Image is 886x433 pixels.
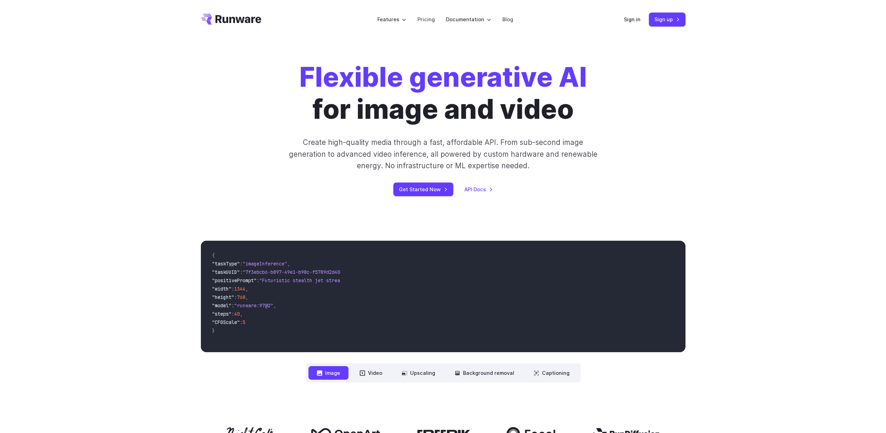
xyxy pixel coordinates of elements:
[240,269,243,275] span: :
[502,15,513,23] a: Blog
[232,302,234,309] span: :
[446,366,523,380] button: Background removal
[464,185,493,193] a: API Docs
[240,261,243,267] span: :
[243,269,348,275] span: "7f3ebcb6-b897-49e1-b98c-f5789d2d40d7"
[259,277,513,284] span: "Futuristic stealth jet streaking through a neon-lit cityscape with glowing purple exhaust"
[237,294,245,300] span: 768
[234,286,245,292] span: 1344
[299,61,587,93] strong: Flexible generative AI
[288,137,598,171] p: Create high-quality media through a fast, affordable API. From sub-second image generation to adv...
[446,15,491,23] label: Documentation
[299,61,587,125] h1: for image and video
[393,183,453,196] a: Get Started Now
[240,311,243,317] span: ,
[212,311,232,317] span: "steps"
[624,15,641,23] a: Sign in
[377,15,406,23] label: Features
[393,366,444,380] button: Upscaling
[245,286,248,292] span: ,
[243,319,245,325] span: 5
[212,261,240,267] span: "taskType"
[273,302,276,309] span: ,
[287,261,290,267] span: ,
[240,319,243,325] span: :
[234,311,240,317] span: 40
[245,294,248,300] span: ,
[649,13,685,26] a: Sign up
[212,327,215,334] span: }
[212,277,257,284] span: "positivePrompt"
[234,302,273,309] span: "runware:97@2"
[212,286,232,292] span: "width"
[212,302,232,309] span: "model"
[201,14,261,25] a: Go to /
[234,294,237,300] span: :
[243,261,287,267] span: "imageInference"
[212,269,240,275] span: "taskUUID"
[232,311,234,317] span: :
[351,366,391,380] button: Video
[212,319,240,325] span: "CFGScale"
[212,252,215,258] span: {
[257,277,259,284] span: :
[212,294,234,300] span: "height"
[308,366,348,380] button: Image
[417,15,435,23] a: Pricing
[525,366,578,380] button: Captioning
[232,286,234,292] span: :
